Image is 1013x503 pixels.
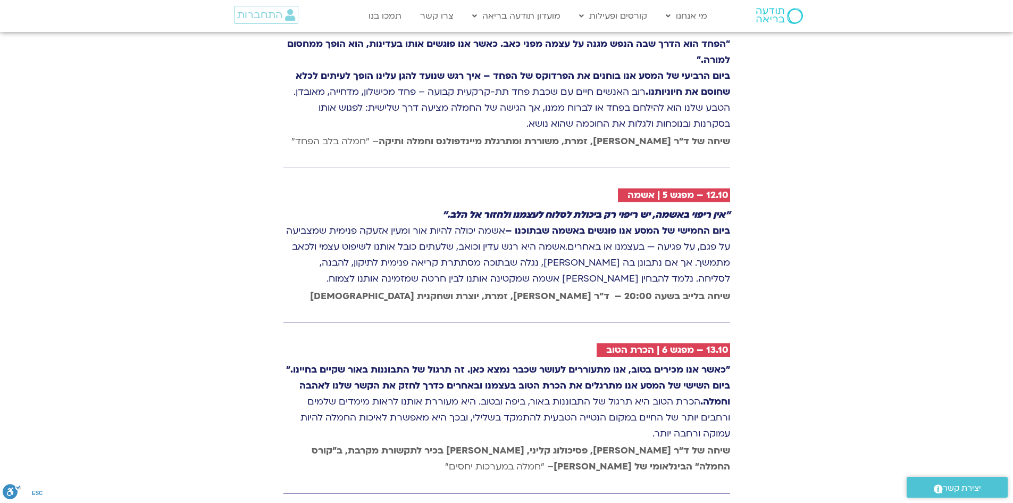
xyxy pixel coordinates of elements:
strong: ביום השישי של המסע אנו מתרגלים את הכרת הטוב בעצמנו ובאחרים כדרך לחזק את הקשר שלנו לאהבה וחמלה. [299,380,730,408]
strong: ביום החמישי של המסע אנו פוגשים באשמה שבתוכנו – [505,225,730,237]
span: – "חמלה בלב הפחד" [291,135,730,147]
span: אשמה היא רגש עדין וכואב, שלעתים כובל אותנו לשיפוט עצמי ולכאב מתמשך. אך אם נתבונן בה [PERSON_NAME]... [292,241,730,285]
a: קורסים ופעילות [574,6,652,26]
strong: שיחה של ד״ר [PERSON_NAME], פסיכולוג קליני, [PERSON_NAME] בכיר לתקשורת מקרבת, ב״קורס החמלה״ הבינלא... [312,444,730,473]
strong: ביום הרביעי של המסע אנו בוחנים את הפרדוקס של הפחד – איך רגש שנועד להגן עלינו הופך לעיתים לכלא שחו... [296,70,730,98]
i: "אין ריפוי באשמה, יש ריפוי רק ביכולת לסלוח לעצמנו ולחזור אל הלב." [442,209,730,221]
p: אשמה יכולה להיות אור ומעין אזעקה פנימית שמצביעה על פגם, על פגיעה — בעצמנו או באחרים. [283,207,730,287]
a: יצירת קשר [907,477,1008,498]
h2: 12.10 – מפגש 5 | אשמה [627,190,729,201]
a: התחברות [234,6,298,24]
strong: שיחה בלייב בשעה 20:00 – ד״ר [PERSON_NAME], זמרת, יוצרת ושחקנית [DEMOGRAPHIC_DATA] [310,290,730,302]
span: התחברות [237,9,282,21]
a: צרו קשר [415,6,459,26]
a: מי אנחנו [660,6,713,26]
strong: שיחה של ד״ר [PERSON_NAME], זמרת, משוררת ומתרגלת מיינדפולנס וחמלה ותיקה [379,135,730,147]
p: הכרת הטוב היא תרגול של התבוננות באור, ביפה ובטוב. היא מעוררת אותנו לראות מימדים שלמים ורחבים יותר... [283,362,730,442]
h2: 13.10 – מפגש 6 | הכרת הטוב [606,345,729,356]
p: רוב האנשים חיים עם שכבת פחד תת-קרקעית קבועה – פחד מכישלון, מדחייה, מאובדן. הטבע שלנו הוא להילחם ב... [283,36,730,132]
a: מועדון תודעה בריאה [467,6,566,26]
strong: "הפחד הוא הדרך שבה הנפש מגנה על עצמה מפני כאב. כאשר אנו פוגשים אותו בעדינות, הוא הופך ממחסום למורה." [287,38,730,66]
strong: "כאשר אנו מכירים בטוב, אנו מתעוררים לעושר שכבר נמצא כאן. זה תרגול של התבוננות באור שקיים בחיינו." [286,364,730,376]
span: יצירת קשר [943,481,981,496]
img: תודעה בריאה [756,8,803,24]
span: – "חמלה במערכות יחסים" [312,444,730,473]
a: תמכו בנו [363,6,407,26]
